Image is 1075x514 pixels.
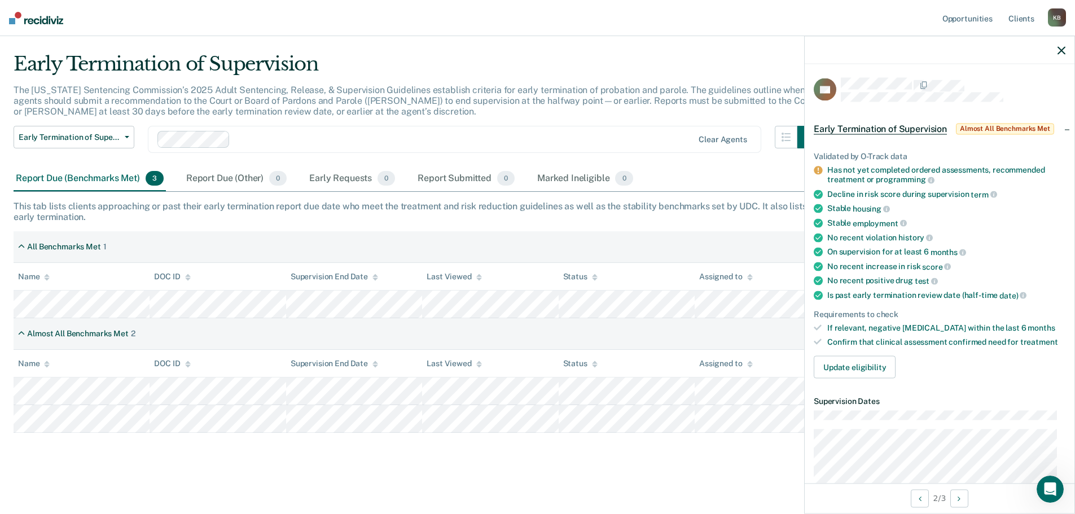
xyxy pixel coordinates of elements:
dt: Supervision Dates [814,397,1065,406]
div: Name [18,272,50,282]
span: history [898,233,933,242]
span: score [922,262,951,271]
div: Marked Ineligible [535,166,635,191]
div: No recent positive drug [827,276,1065,286]
div: On supervision for at least 6 [827,247,1065,257]
span: treatment [1020,337,1058,346]
button: Update eligibility [814,356,896,379]
div: Has not yet completed ordered assessments, recommended treatment or programming [827,165,1065,184]
div: 2 / 3 [805,483,1074,513]
div: Status [563,272,598,282]
div: Report Due (Other) [184,166,289,191]
span: 0 [269,171,287,186]
div: Status [563,359,598,368]
div: Decline in risk score during supervision [827,189,1065,199]
div: Is past early termination review date (half-time [827,291,1065,301]
div: No recent violation [827,232,1065,243]
div: Stable [827,218,1065,229]
div: Assigned to [699,272,752,282]
div: Almost All Benchmarks Met [27,329,129,339]
span: employment [853,218,906,227]
span: housing [853,204,890,213]
div: Report Due (Benchmarks Met) [14,166,166,191]
div: If relevant, negative [MEDICAL_DATA] within the last 6 [827,323,1065,333]
div: DOC ID [154,272,190,282]
span: months [931,248,966,257]
div: This tab lists clients approaching or past their early termination report due date who meet the t... [14,201,1061,222]
img: Recidiviz [9,12,63,24]
button: Next Opportunity [950,489,968,507]
div: Report Submitted [415,166,517,191]
span: 0 [497,171,515,186]
div: 1 [103,242,107,252]
div: Early Requests [307,166,397,191]
span: months [1028,323,1055,332]
div: Last Viewed [427,359,481,368]
span: test [915,276,938,285]
span: date) [999,291,1026,300]
div: Clear agents [699,135,747,144]
div: Supervision End Date [291,359,378,368]
div: Stable [827,204,1065,214]
div: DOC ID [154,359,190,368]
div: Early Termination of SupervisionAlmost All Benchmarks Met [805,111,1074,147]
span: 3 [146,171,164,186]
div: 2 [131,329,135,339]
div: Requirements to check [814,309,1065,319]
span: Early Termination of Supervision [814,123,947,134]
span: Almost All Benchmarks Met [956,123,1054,134]
div: No recent increase in risk [827,261,1065,271]
div: K B [1048,8,1066,27]
div: Confirm that clinical assessment confirmed need for [827,337,1065,347]
div: All Benchmarks Met [27,242,100,252]
div: Early Termination of Supervision [14,52,820,85]
span: 0 [615,171,633,186]
div: Assigned to [699,359,752,368]
span: 0 [378,171,395,186]
span: term [971,190,997,199]
div: Supervision End Date [291,272,378,282]
button: Previous Opportunity [911,489,929,507]
div: Name [18,359,50,368]
div: Last Viewed [427,272,481,282]
iframe: Intercom live chat [1037,476,1064,503]
span: Early Termination of Supervision [19,133,120,142]
p: The [US_STATE] Sentencing Commission’s 2025 Adult Sentencing, Release, & Supervision Guidelines e... [14,85,817,117]
div: Validated by O-Track data [814,151,1065,161]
